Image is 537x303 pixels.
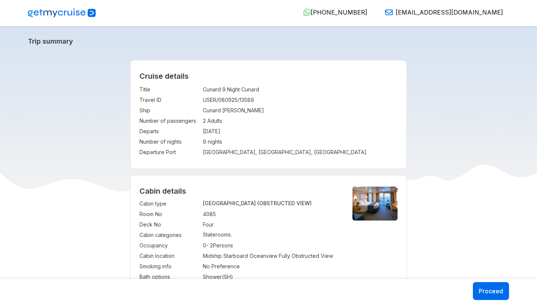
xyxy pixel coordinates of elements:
td: USER/080925/13589 [203,95,398,105]
td: Title [139,84,199,95]
td: : [199,126,203,137]
td: : [199,230,203,240]
td: Cabin type [139,199,199,209]
img: Email [385,9,393,16]
td: Deck No [139,219,199,230]
td: [GEOGRAPHIC_DATA], [GEOGRAPHIC_DATA], [GEOGRAPHIC_DATA] [203,147,398,157]
span: (OBSTRUCTED VIEW) [257,200,312,206]
td: 0 - 2 Persons [203,240,340,251]
td: Bath options [139,272,199,282]
h4: Cabin details [139,187,398,196]
td: Occupancy [139,240,199,251]
td: Shower ( SH ) [203,272,340,282]
td: Smoking info [139,261,199,272]
p: [GEOGRAPHIC_DATA] [203,200,340,206]
td: : [199,272,203,282]
td: : [199,147,203,157]
td: No Preference [203,261,340,272]
p: Staterooms. [203,231,340,238]
td: : [199,209,203,219]
img: WhatsApp [303,9,311,16]
a: Trip summary [28,37,509,45]
td: Number of nights [139,137,199,147]
td: : [199,199,203,209]
td: Travel ID [139,95,199,105]
td: : [199,261,203,272]
td: Departure Port [139,147,199,157]
td: Midship Starboard Oceanview Fully Obstructed View [203,251,340,261]
td: : [199,95,203,105]
h2: Cruise details [139,72,398,81]
td: Departs [139,126,199,137]
td: Cunard 9 Night Cunard [203,84,398,95]
td: Number of passengers [139,116,199,126]
td: : [199,240,203,251]
td: : [199,116,203,126]
td: Cabin categories [139,230,199,240]
a: [EMAIL_ADDRESS][DOMAIN_NAME] [379,9,503,16]
td: : [199,105,203,116]
td: Cabin location [139,251,199,261]
td: : [199,219,203,230]
button: Proceed [473,282,509,300]
td: : [199,84,203,95]
td: [DATE] [203,126,398,137]
td: : [199,251,203,261]
a: [PHONE_NUMBER] [297,9,367,16]
td: Ship [139,105,199,116]
td: Four [203,219,340,230]
td: : [199,137,203,147]
td: Cunard [PERSON_NAME] [203,105,398,116]
td: Room No [139,209,199,219]
span: [PHONE_NUMBER] [311,9,367,16]
td: 9 nights [203,137,398,147]
span: [EMAIL_ADDRESS][DOMAIN_NAME] [396,9,503,16]
td: 2 Adults [203,116,398,126]
td: 4085 [203,209,340,219]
